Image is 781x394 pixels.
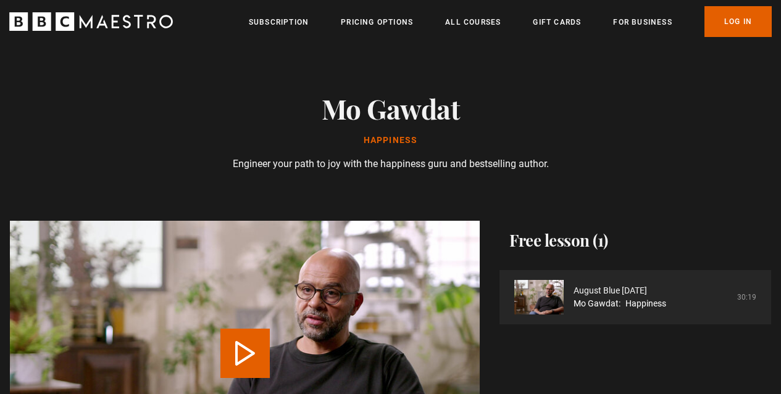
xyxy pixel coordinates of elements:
[9,12,173,31] svg: BBC Maestro
[220,329,270,378] button: Play Lesson Happiness
[217,157,565,171] p: Engineer your path to joy with the happiness guru and bestselling author.
[533,16,581,28] a: Gift Cards
[499,221,771,260] h2: Free lesson (1)
[574,297,666,310] a: Mo Gawdat: Happiness
[217,134,565,147] p: Happiness
[613,16,672,28] a: For business
[217,92,565,124] h1: Mo Gawdat
[704,6,772,37] a: Log In
[249,16,309,28] a: Subscription
[249,6,772,37] nav: Primary
[445,16,501,28] a: All Courses
[341,16,413,28] a: Pricing Options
